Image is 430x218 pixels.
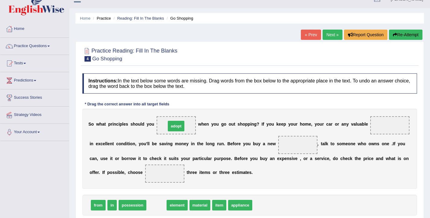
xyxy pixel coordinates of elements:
[309,122,311,127] b: e
[82,46,177,62] h2: Practice Reading: Fill In The Blanks
[357,122,360,127] b: u
[159,156,161,161] b: k
[296,122,297,127] b: r
[184,141,186,146] b: e
[250,122,251,127] b: i
[97,156,98,161] b: ,
[311,122,312,127] b: ,
[326,141,328,146] b: k
[321,156,323,161] b: v
[130,122,133,127] b: s
[227,141,230,146] b: B
[139,156,141,161] b: t
[233,141,234,146] b: f
[370,116,409,134] span: Drop target
[266,122,269,127] b: y
[283,122,286,127] b: p
[241,156,244,161] b: o
[135,141,136,146] b: ,
[206,141,207,146] b: l
[300,156,301,161] b: ,
[214,156,217,161] b: p
[0,89,69,104] a: Success Stories
[208,156,210,161] b: a
[154,156,157,161] b: e
[350,141,353,146] b: n
[342,141,346,146] b: m
[112,141,114,146] b: t
[100,141,103,146] b: c
[217,141,218,146] b: r
[105,141,106,146] b: l
[346,122,349,127] b: y
[92,56,122,62] small: Go Shopping
[115,156,118,161] b: o
[289,156,292,161] b: s
[98,141,100,146] b: x
[221,141,224,146] b: n
[317,122,320,127] b: o
[96,141,98,146] b: e
[382,141,384,146] b: o
[329,156,330,161] b: ,
[337,141,339,146] b: s
[248,122,250,127] b: p
[238,141,241,146] b: e
[84,56,91,62] span: 4
[293,156,295,161] b: v
[263,141,265,146] b: a
[270,156,272,161] b: a
[204,122,206,127] b: e
[145,156,147,161] b: o
[122,122,123,127] b: l
[113,122,116,127] b: n
[234,141,237,146] b: o
[389,30,422,40] button: Re-Attempt
[103,141,105,146] b: e
[295,156,298,161] b: e
[301,30,321,40] a: « Prev
[330,141,332,146] b: t
[281,122,283,127] b: e
[371,141,374,146] b: w
[332,141,335,146] b: o
[0,38,69,53] a: Practice Questions
[310,156,312,161] b: a
[339,141,342,146] b: o
[219,141,221,146] b: u
[304,156,306,161] b: o
[377,141,379,146] b: s
[120,122,123,127] b: p
[325,141,326,146] b: l
[130,156,133,161] b: o
[199,141,201,146] b: h
[148,141,150,146] b: l
[124,141,126,146] b: d
[126,141,127,146] b: i
[271,122,274,127] b: u
[144,141,146,146] b: u
[171,156,174,161] b: u
[224,156,226,161] b: o
[224,122,226,127] b: o
[80,16,91,21] a: Home
[117,16,164,21] a: Reading: Fill In The Blanks
[272,141,276,146] b: w
[344,122,346,127] b: n
[394,141,395,146] b: f
[262,122,263,127] b: I
[154,141,157,146] b: e
[189,156,190,161] b: r
[284,156,287,161] b: e
[337,122,339,127] b: r
[217,156,219,161] b: u
[88,78,118,83] b: Instructions:
[300,122,303,127] b: h
[116,122,119,127] b: c
[240,156,241,161] b: f
[157,156,159,161] b: c
[0,21,69,36] a: Home
[270,141,272,146] b: e
[214,122,216,127] b: o
[320,122,322,127] b: u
